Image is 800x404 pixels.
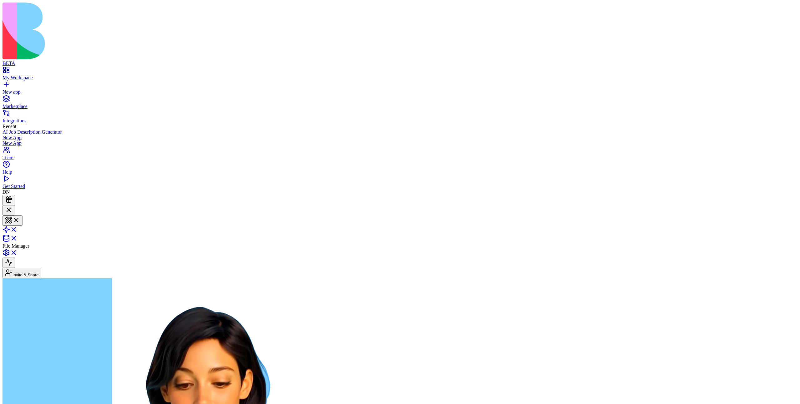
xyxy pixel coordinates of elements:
[2,61,797,66] div: BETA
[2,164,797,175] a: Help
[2,84,797,95] a: New app
[2,112,797,124] a: Integrations
[2,124,16,129] span: Recent
[2,69,797,81] a: My Workspace
[2,140,797,146] a: New App
[2,104,797,109] div: Marketplace
[2,2,254,59] img: logo
[2,55,797,66] a: BETA
[2,118,797,124] div: Integrations
[2,243,29,249] span: File Manager
[2,169,797,175] div: Help
[2,149,797,160] a: Team
[2,155,797,160] div: Team
[2,189,10,195] span: DN
[2,129,797,135] a: AI Job Description Generator
[2,98,797,109] a: Marketplace
[2,135,797,140] a: New App
[2,75,797,81] div: My Workspace
[2,178,797,189] a: Get Started
[2,184,797,189] div: Get Started
[2,89,797,95] div: New app
[2,268,41,278] button: Invite & Share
